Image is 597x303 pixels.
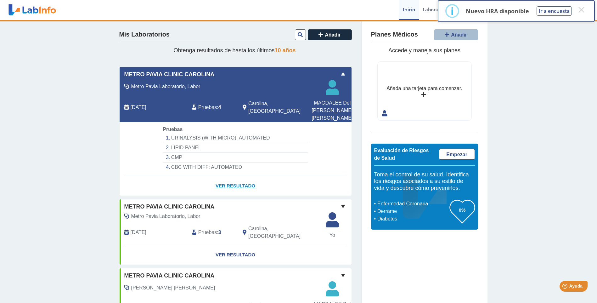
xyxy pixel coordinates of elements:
[451,5,454,17] div: i
[218,230,221,235] b: 3
[248,100,318,115] span: Carolina, PR
[541,278,590,296] iframe: Help widget launcher
[131,284,215,292] span: Castillo Mieses, Cristina
[131,83,200,90] span: Metro Pavia Laboratorio, Labor
[371,31,418,38] h4: Planes Médicos
[119,31,170,38] h4: Mis Laboratorios
[466,7,529,15] p: Nuevo HRA disponible
[376,215,450,223] li: Diabetes
[248,225,318,240] span: Carolina, PR
[187,225,238,240] div: :
[450,206,475,214] h3: 0%
[322,232,343,239] span: Yo
[386,85,462,92] div: Añada una tarjeta para comenzar.
[163,163,308,172] li: CBC WITH DIFF: AUTOMATED
[163,153,308,163] li: CMP
[131,213,200,220] span: Metro Pavia Laboratorio, Labor
[131,104,146,111] span: 2025-10-06
[275,47,296,54] span: 10 años
[388,47,460,54] span: Accede y maneja sus planes
[124,70,215,79] span: Metro Pavia Clinic Carolina
[131,229,146,236] span: 2025-06-02
[308,29,352,40] button: Añadir
[163,133,308,143] li: URINALYSIS (WITH MICRO), AUTOMATED
[312,99,353,122] span: MAGDALEE Del [PERSON_NAME] [PERSON_NAME]
[218,105,221,110] b: 4
[537,6,572,16] button: Ir a encuesta
[376,208,450,215] li: Derrame
[446,152,467,157] span: Empezar
[163,127,183,132] span: Pruebas
[439,149,475,160] a: Empezar
[120,245,352,265] a: Ver Resultado
[374,148,429,161] span: Evaluación de Riesgos de Salud
[198,104,217,111] span: Pruebas
[451,32,467,37] span: Añadir
[376,200,450,208] li: Enfermedad Coronaria
[163,143,308,153] li: LIPID PANEL
[434,29,478,40] button: Añadir
[198,229,217,236] span: Pruebas
[187,97,238,117] div: :
[124,272,215,280] span: Metro Pavia Clinic Carolina
[325,32,341,37] span: Añadir
[576,4,587,15] button: Close this dialog
[124,203,215,211] span: Metro Pavia Clinic Carolina
[173,47,297,54] span: Obtenga resultados de hasta los últimos .
[120,176,352,196] a: Ver Resultado
[374,171,475,192] h5: Toma el control de su salud. Identifica los riesgos asociados a su estilo de vida y descubre cómo...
